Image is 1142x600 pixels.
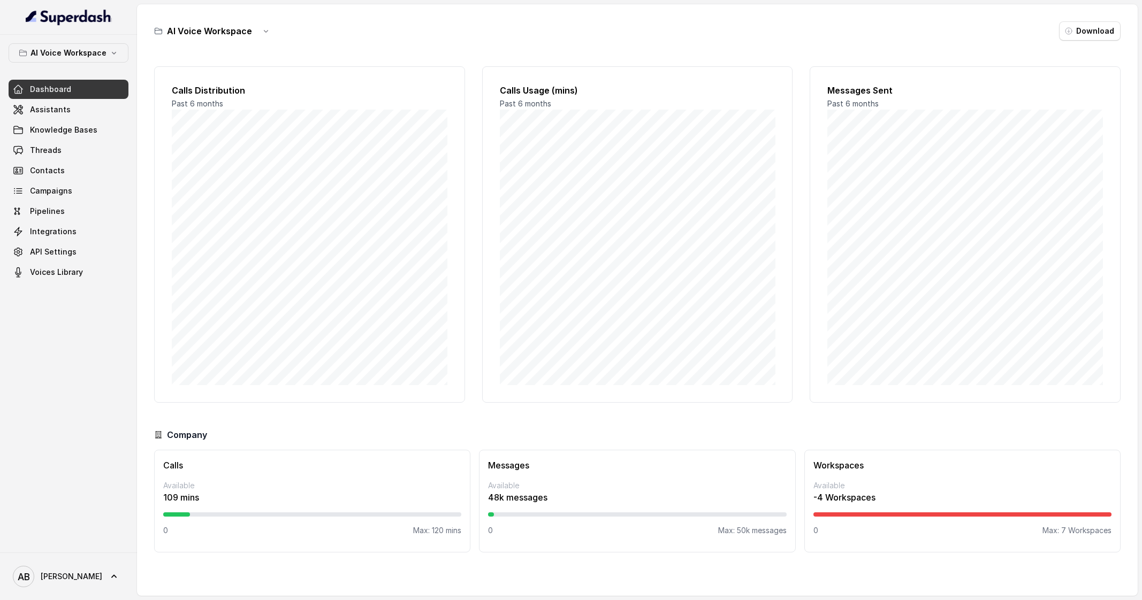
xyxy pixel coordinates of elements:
span: Past 6 months [500,99,551,108]
span: Campaigns [30,186,72,196]
span: Knowledge Bases [30,125,97,135]
span: Past 6 months [172,99,223,108]
a: Assistants [9,100,128,119]
button: Download [1059,21,1121,41]
text: AB [18,571,30,582]
a: Threads [9,141,128,160]
p: 0 [813,525,818,536]
span: Contacts [30,165,65,176]
a: Voices Library [9,263,128,282]
h2: Messages Sent [827,84,1103,97]
h3: AI Voice Workspace [167,25,252,37]
h3: Company [167,428,207,441]
p: Max: 7 Workspaces [1042,525,1111,536]
h2: Calls Distribution [172,84,447,97]
a: Contacts [9,161,128,180]
span: Past 6 months [827,99,879,108]
span: Dashboard [30,84,71,95]
p: Max: 50k messages [718,525,787,536]
p: Available [813,480,1111,491]
img: light.svg [26,9,112,26]
a: API Settings [9,242,128,261]
a: [PERSON_NAME] [9,561,128,591]
a: Knowledge Bases [9,120,128,140]
button: AI Voice Workspace [9,43,128,63]
a: Campaigns [9,181,128,201]
p: -4 Workspaces [813,491,1111,504]
p: AI Voice Workspace [31,47,106,59]
span: API Settings [30,247,77,257]
span: Threads [30,145,62,156]
span: Voices Library [30,267,83,278]
span: Integrations [30,226,77,237]
span: Assistants [30,104,71,115]
p: Available [163,480,461,491]
span: Pipelines [30,206,65,217]
a: Integrations [9,222,128,241]
h2: Calls Usage (mins) [500,84,775,97]
p: Available [488,480,786,491]
p: Max: 120 mins [413,525,461,536]
h3: Messages [488,459,786,472]
a: Dashboard [9,80,128,99]
a: Pipelines [9,202,128,221]
p: 48k messages [488,491,786,504]
h3: Workspaces [813,459,1111,472]
p: 0 [163,525,168,536]
p: 109 mins [163,491,461,504]
span: [PERSON_NAME] [41,571,102,582]
h3: Calls [163,459,461,472]
p: 0 [488,525,493,536]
